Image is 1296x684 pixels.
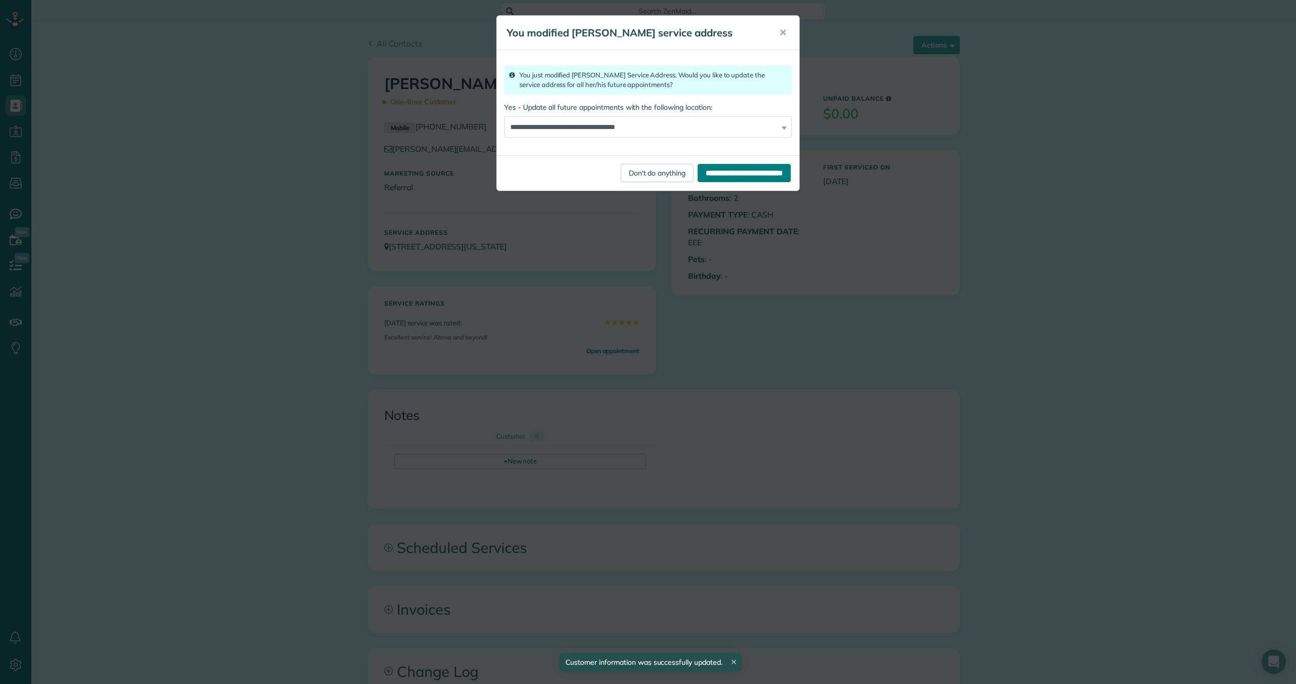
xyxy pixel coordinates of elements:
label: Yes - Update all future appointments with the following location: [504,102,792,112]
span: ✕ [779,27,787,38]
div: Customer information was successfully updated. [559,653,741,672]
div: You just modified [PERSON_NAME] Service Address. Would you like to update the service address for... [504,65,792,95]
a: Don't do anything [621,164,694,182]
h5: You modified [PERSON_NAME] service address [507,26,765,40]
span: Don't do anything [629,168,685,178]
